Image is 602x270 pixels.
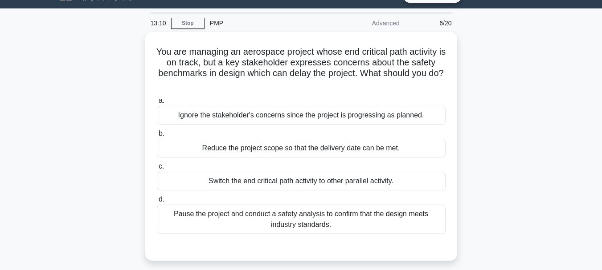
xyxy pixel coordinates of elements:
[145,14,171,32] div: 13:10
[159,195,164,203] span: d.
[156,46,446,90] h5: You are managing an aerospace project whose end critical path activity is on track, but a key sta...
[157,172,446,190] div: Switch the end critical path activity to other parallel activity.
[159,162,164,170] span: c.
[405,14,457,32] div: 6/20
[157,139,446,157] div: Reduce the project scope so that the delivery date can be met.
[205,14,327,32] div: PMP
[159,97,164,104] span: a.
[327,14,405,32] div: Advanced
[157,205,446,234] div: Pause the project and conduct a safety analysis to confirm that the design meets industry standards.
[157,106,446,125] div: Ignore the stakeholder's concerns since the project is progressing as planned.
[159,129,164,137] span: b.
[171,18,205,29] a: Stop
